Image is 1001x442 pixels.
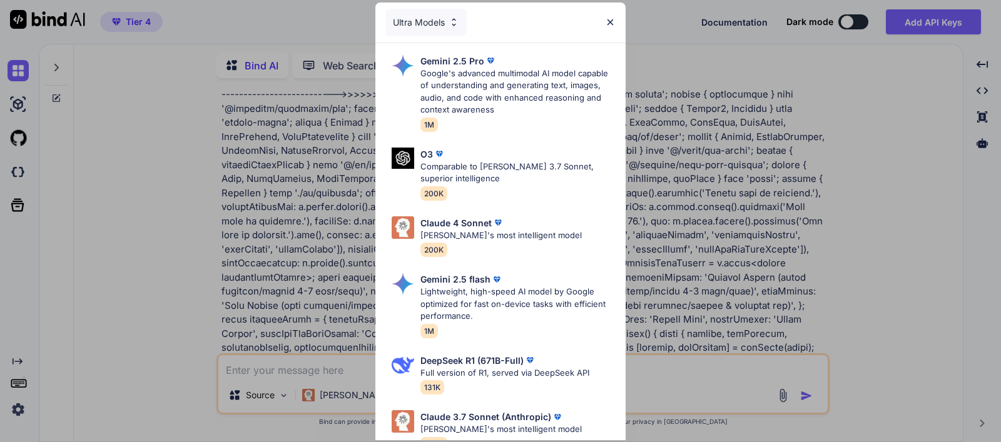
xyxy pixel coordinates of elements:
p: Gemini 2.5 flash [420,273,490,286]
img: Pick Models [392,354,414,376]
img: premium [433,148,445,160]
p: [PERSON_NAME]'s most intelligent model [420,229,582,242]
img: premium [490,273,503,286]
img: Pick Models [392,54,414,77]
img: Pick Models [392,216,414,239]
p: Claude 3.7 Sonnet (Anthropic) [420,410,551,423]
p: Google's advanced multimodal AI model capable of understanding and generating text, images, audio... [420,68,616,116]
p: Gemini 2.5 Pro [420,54,484,68]
p: O3 [420,148,433,161]
div: Ultra Models [385,9,467,36]
img: premium [492,216,504,229]
span: 200K [420,243,447,257]
img: Pick Models [392,273,414,295]
span: 200K [420,186,447,201]
p: Claude 4 Sonnet [420,216,492,229]
span: 1M [420,324,438,338]
span: 1M [420,118,438,132]
p: DeepSeek R1 (671B-Full) [420,354,524,367]
p: Full version of R1, served via DeepSeek API [420,367,589,379]
img: Pick Models [449,17,459,28]
span: 131K [420,380,444,394]
img: Pick Models [392,410,414,433]
p: Lightweight, high-speed AI model by Google optimized for fast on-device tasks with efficient perf... [420,286,616,323]
img: Pick Models [392,148,414,169]
img: premium [551,411,564,423]
p: [PERSON_NAME]'s most intelligent model [420,423,582,436]
img: premium [484,54,497,67]
p: Comparable to [PERSON_NAME] 3.7 Sonnet, superior intelligence [420,161,616,185]
img: premium [524,354,536,366]
img: close [605,17,616,28]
